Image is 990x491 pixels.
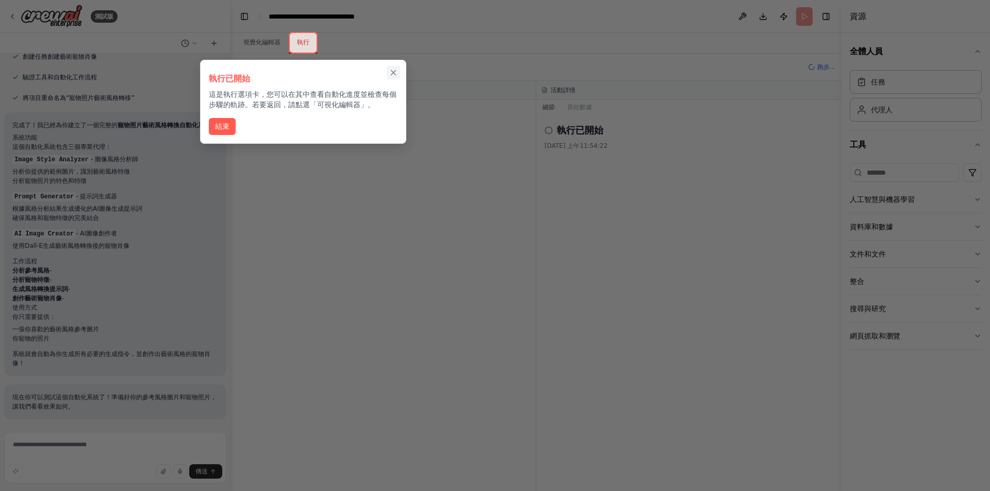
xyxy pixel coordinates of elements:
font: 結束 [215,122,229,130]
button: 結束 [209,118,236,135]
button: 隱藏左側邊欄 [237,9,252,24]
button: 關閉演練 [387,66,400,79]
font: 執行已開始 [209,74,250,83]
font: 這是執行選項卡，您可以在其中查看自動化進度並檢查每個步驟的軌跡。若要返回，請點選「可視化編輯器」。 [209,90,397,109]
